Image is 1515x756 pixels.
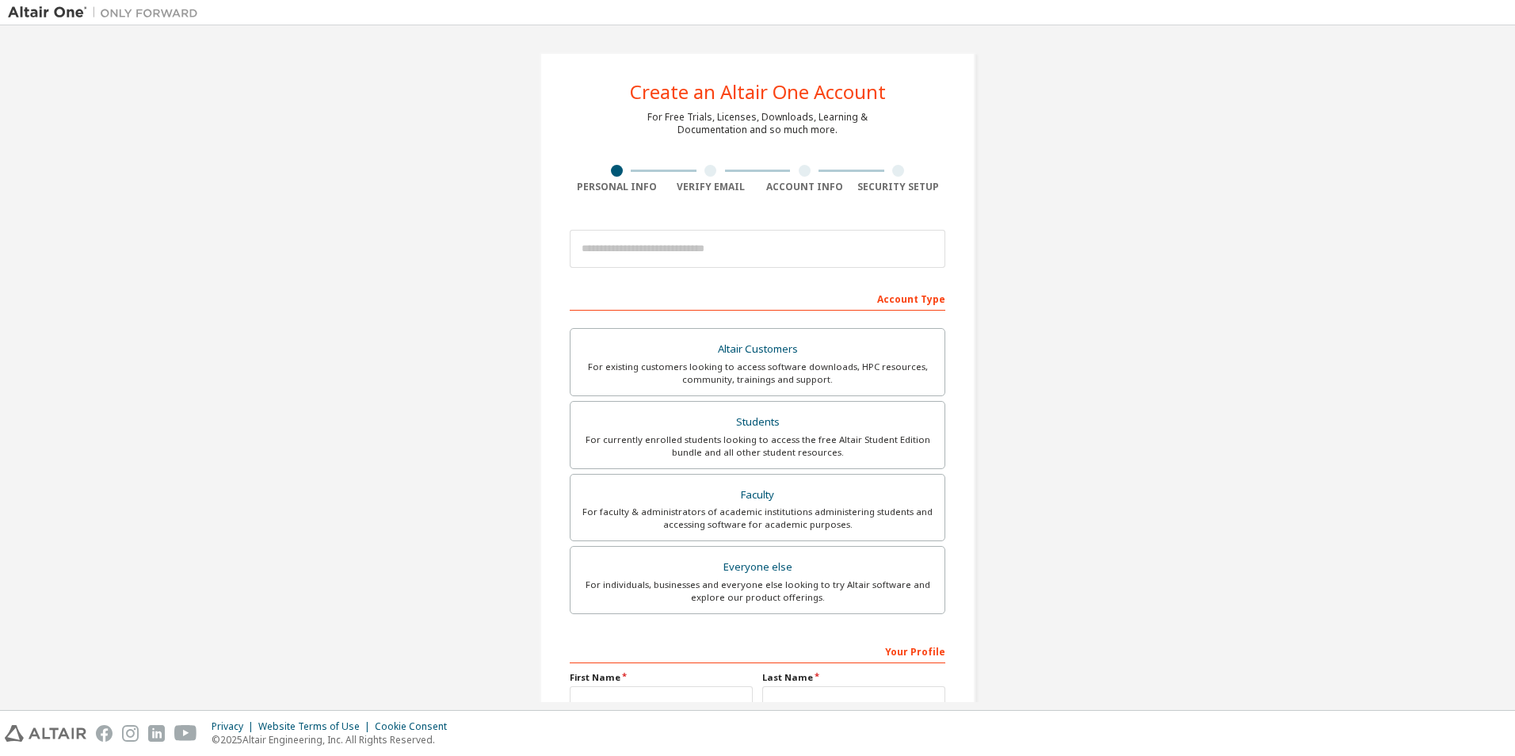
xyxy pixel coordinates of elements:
div: Create an Altair One Account [630,82,886,101]
div: Personal Info [570,181,664,193]
img: altair_logo.svg [5,725,86,742]
div: Account Info [757,181,852,193]
div: For faculty & administrators of academic institutions administering students and accessing softwa... [580,506,935,531]
img: youtube.svg [174,725,197,742]
img: linkedin.svg [148,725,165,742]
div: Privacy [212,720,258,733]
div: Your Profile [570,638,945,663]
div: Students [580,411,935,433]
div: Faculty [580,484,935,506]
label: Last Name [762,671,945,684]
div: Verify Email [664,181,758,193]
p: © 2025 Altair Engineering, Inc. All Rights Reserved. [212,733,456,746]
div: Security Setup [852,181,946,193]
div: Cookie Consent [375,720,456,733]
img: facebook.svg [96,725,113,742]
div: Altair Customers [580,338,935,361]
div: Account Type [570,285,945,311]
div: For currently enrolled students looking to access the free Altair Student Edition bundle and all ... [580,433,935,459]
label: First Name [570,671,753,684]
img: Altair One [8,5,206,21]
div: For existing customers looking to access software downloads, HPC resources, community, trainings ... [580,361,935,386]
div: Website Terms of Use [258,720,375,733]
div: For Free Trials, Licenses, Downloads, Learning & Documentation and so much more. [647,111,868,136]
div: Everyone else [580,556,935,578]
img: instagram.svg [122,725,139,742]
div: For individuals, businesses and everyone else looking to try Altair software and explore our prod... [580,578,935,604]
